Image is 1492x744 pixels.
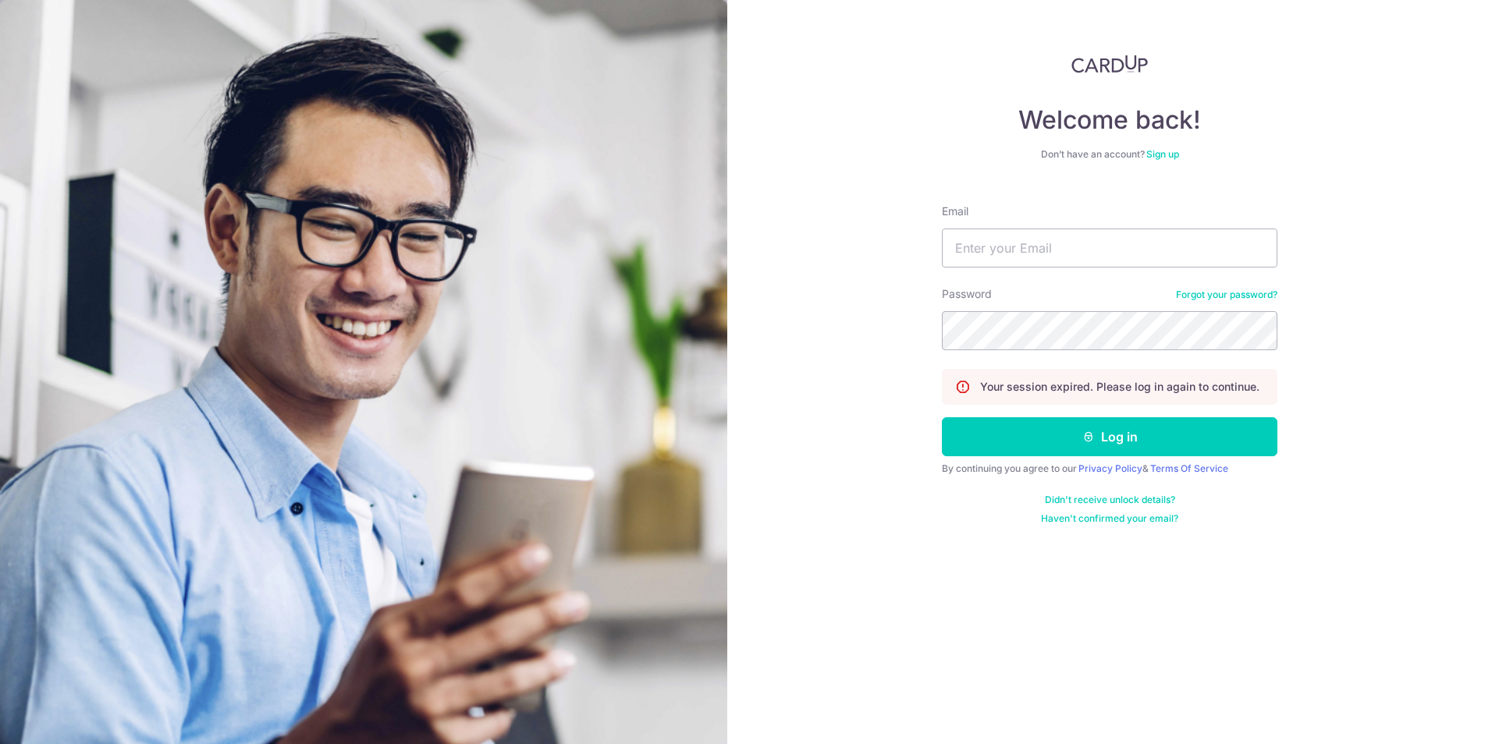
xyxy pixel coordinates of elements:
a: Didn't receive unlock details? [1045,494,1175,506]
label: Password [942,286,992,302]
a: Sign up [1146,148,1179,160]
button: Log in [942,417,1277,456]
p: Your session expired. Please log in again to continue. [980,379,1259,395]
div: By continuing you agree to our & [942,462,1277,475]
a: Privacy Policy [1078,462,1142,474]
label: Email [942,204,968,219]
input: Enter your Email [942,229,1277,267]
a: Forgot your password? [1176,289,1277,301]
a: Haven't confirmed your email? [1041,512,1178,525]
div: Don’t have an account? [942,148,1277,161]
a: Terms Of Service [1150,462,1228,474]
h4: Welcome back! [942,105,1277,136]
img: CardUp Logo [1071,55,1148,73]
